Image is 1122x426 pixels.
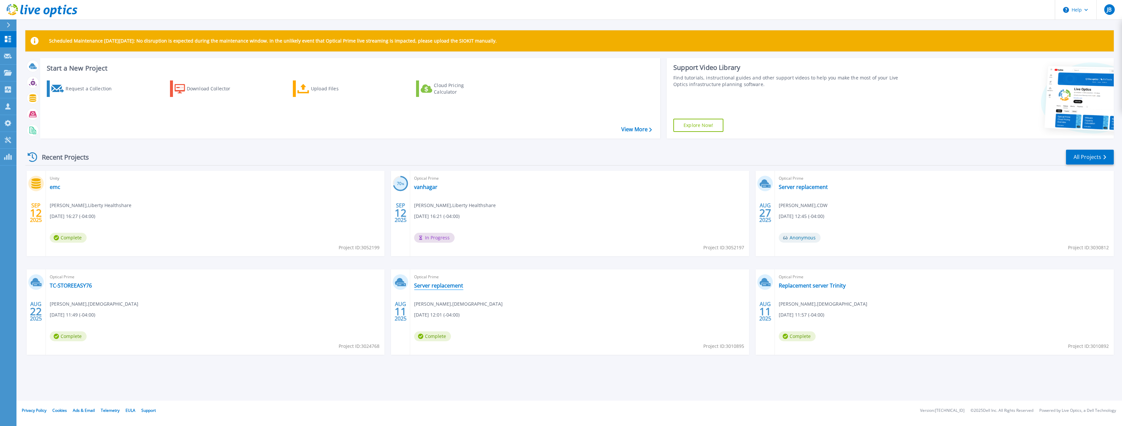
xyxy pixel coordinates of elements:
[50,175,381,182] span: Unity
[779,184,828,190] a: Server replacement
[395,309,407,314] span: 11
[52,408,67,413] a: Cookies
[50,202,131,209] span: [PERSON_NAME] , Liberty Healthshare
[1039,409,1116,413] li: Powered by Live Optics, a Dell Technology
[779,213,824,220] span: [DATE] 12:45 (-04:00)
[414,213,460,220] span: [DATE] 16:21 (-04:00)
[47,65,652,72] h3: Start a New Project
[170,80,243,97] a: Download Collector
[414,282,463,289] a: Server replacement
[414,175,745,182] span: Optical Prime
[621,126,652,133] a: View More
[759,210,771,216] span: 27
[434,82,487,95] div: Cloud Pricing Calculator
[414,273,745,281] span: Optical Prime
[73,408,95,413] a: Ads & Email
[779,202,827,209] span: [PERSON_NAME] , CDW
[414,184,437,190] a: vanhagar
[1066,150,1114,165] a: All Projects
[673,63,907,72] div: Support Video Library
[25,149,98,165] div: Recent Projects
[141,408,156,413] a: Support
[101,408,120,413] a: Telemetry
[416,80,490,97] a: Cloud Pricing Calculator
[30,210,42,216] span: 12
[50,273,381,281] span: Optical Prime
[50,282,92,289] a: TC-STOREEASY76
[30,309,42,314] span: 22
[414,311,460,319] span: [DATE] 12:01 (-04:00)
[759,201,771,225] div: AUG 2025
[50,300,138,308] span: [PERSON_NAME] , [DEMOGRAPHIC_DATA]
[50,184,60,190] a: emc
[779,311,824,319] span: [DATE] 11:57 (-04:00)
[703,343,744,350] span: Project ID: 3010895
[673,119,723,132] a: Explore Now!
[339,244,379,251] span: Project ID: 3052199
[394,201,407,225] div: SEP 2025
[50,213,95,220] span: [DATE] 16:27 (-04:00)
[759,309,771,314] span: 11
[393,180,408,188] h3: 70
[30,201,42,225] div: SEP 2025
[779,233,821,243] span: Anonymous
[126,408,135,413] a: EULA
[311,82,364,95] div: Upload Files
[1107,7,1111,12] span: JB
[339,343,379,350] span: Project ID: 3024768
[779,331,816,341] span: Complete
[414,202,496,209] span: [PERSON_NAME] , Liberty Healthshare
[50,311,95,319] span: [DATE] 11:49 (-04:00)
[47,80,120,97] a: Request a Collection
[779,273,1110,281] span: Optical Prime
[402,182,404,186] span: %
[50,233,87,243] span: Complete
[703,244,744,251] span: Project ID: 3052197
[920,409,965,413] li: Version: [TECHNICAL_ID]
[414,331,451,341] span: Complete
[50,331,87,341] span: Complete
[414,300,503,308] span: [PERSON_NAME] , [DEMOGRAPHIC_DATA]
[395,210,407,216] span: 12
[49,38,497,44] p: Scheduled Maintenance [DATE][DATE]: No disruption is expected during the maintenance window. In t...
[673,75,907,88] div: Find tutorials, instructional guides and other support videos to help you make the most of your L...
[1068,244,1109,251] span: Project ID: 3030812
[759,299,771,323] div: AUG 2025
[779,282,846,289] a: Replacement server Trinity
[1068,343,1109,350] span: Project ID: 3010892
[779,175,1110,182] span: Optical Prime
[779,300,867,308] span: [PERSON_NAME] , [DEMOGRAPHIC_DATA]
[30,299,42,323] div: AUG 2025
[293,80,366,97] a: Upload Files
[970,409,1033,413] li: © 2025 Dell Inc. All Rights Reserved
[66,82,118,95] div: Request a Collection
[22,408,46,413] a: Privacy Policy
[414,233,455,243] span: In Progress
[394,299,407,323] div: AUG 2025
[187,82,239,95] div: Download Collector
